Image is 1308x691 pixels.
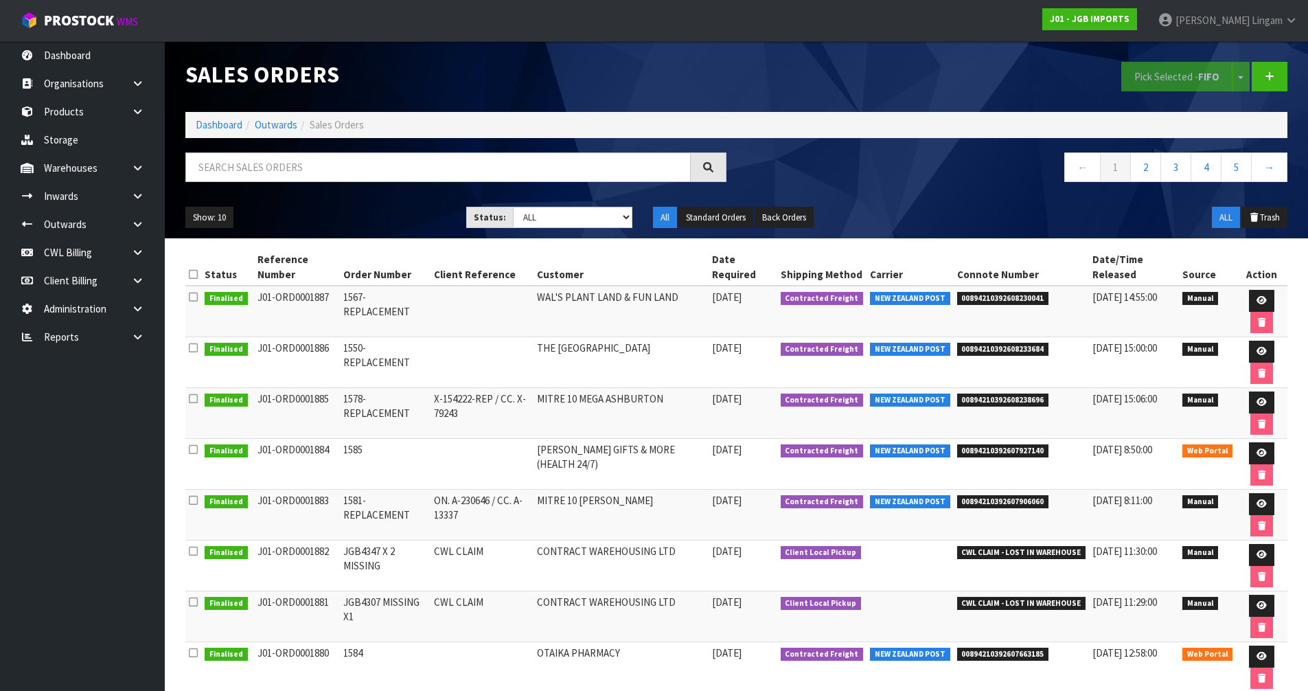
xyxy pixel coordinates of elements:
td: MITRE 10 [PERSON_NAME] [533,490,709,541]
span: 00894210392608233684 [957,343,1049,356]
span: Contracted Freight [781,292,864,306]
a: → [1251,152,1287,182]
span: NEW ZEALAND POST [870,343,950,356]
span: [PERSON_NAME] [1175,14,1250,27]
span: 00894210392607927140 [957,444,1049,458]
span: Contracted Freight [781,394,864,407]
td: 1578-REPLACEMENT [340,388,430,439]
span: NEW ZEALAND POST [870,648,950,661]
td: 1581-REPLACEMENT [340,490,430,541]
span: Web Portal [1182,444,1233,458]
span: Finalised [205,394,248,407]
th: Order Number [340,249,430,286]
th: Client Reference [431,249,533,286]
span: [DATE] 14:55:00 [1092,291,1157,304]
th: Action [1236,249,1287,286]
a: Outwards [255,118,297,131]
span: NEW ZEALAND POST [870,292,950,306]
span: [DATE] [712,291,742,304]
td: J01-ORD0001881 [254,591,341,642]
span: [DATE] 8:50:00 [1092,443,1152,456]
span: Contracted Freight [781,648,864,661]
span: [DATE] [712,545,742,558]
span: NEW ZEALAND POST [870,444,950,458]
a: 5 [1221,152,1252,182]
img: cube-alt.png [21,12,38,29]
span: Web Portal [1182,648,1233,661]
span: 00894210392607906060 [957,495,1049,509]
span: Contracted Freight [781,495,864,509]
span: [DATE] [712,443,742,456]
td: THE [GEOGRAPHIC_DATA] [533,337,709,388]
a: 3 [1160,152,1191,182]
span: 00894210392608230041 [957,292,1049,306]
span: Finalised [205,648,248,661]
button: Show: 10 [185,207,233,229]
span: Client Local Pickup [781,597,862,611]
td: 1567-REPLACEMENT [340,286,430,337]
span: Manual [1182,546,1219,560]
th: Status [201,249,254,286]
a: 1 [1100,152,1131,182]
td: X-154222-REP / CC. X-79243 [431,388,533,439]
small: WMS [117,15,138,28]
span: 00894210392607663185 [957,648,1049,661]
span: Finalised [205,597,248,611]
th: Carrier [867,249,954,286]
span: [DATE] 8:11:00 [1092,494,1152,507]
td: CWL CLAIM [431,541,533,591]
strong: Status: [474,212,506,223]
td: J01-ORD0001887 [254,286,341,337]
span: ProStock [44,12,114,30]
th: Source [1179,249,1237,286]
td: MITRE 10 MEGA ASHBURTON [533,388,709,439]
input: Search sales orders [185,152,691,182]
span: NEW ZEALAND POST [870,394,950,407]
span: Finalised [205,495,248,509]
td: J01-ORD0001886 [254,337,341,388]
nav: Page navigation [747,152,1288,186]
span: [DATE] [712,596,742,609]
span: Finalised [205,292,248,306]
span: [DATE] [712,341,742,354]
span: Finalised [205,343,248,356]
a: 2 [1130,152,1161,182]
span: Manual [1182,495,1219,509]
span: NEW ZEALAND POST [870,495,950,509]
button: Standard Orders [678,207,753,229]
th: Date Required [709,249,777,286]
td: ON. A-230646 / CC. A-13337 [431,490,533,541]
button: All [653,207,677,229]
td: J01-ORD0001882 [254,541,341,591]
td: J01-ORD0001883 [254,490,341,541]
td: J01-ORD0001885 [254,388,341,439]
span: [DATE] 15:00:00 [1092,341,1157,354]
td: CONTRACT WAREHOUSING LTD [533,541,709,591]
button: Pick Selected -FIFO [1121,62,1232,91]
td: 1585 [340,439,430,490]
strong: J01 - JGB IMPORTS [1050,13,1129,25]
th: Reference Number [254,249,341,286]
span: Manual [1182,597,1219,611]
h1: Sales Orders [185,62,726,87]
td: JGB4347 X 2 MISSING [340,541,430,591]
span: Manual [1182,394,1219,407]
td: J01-ORD0001884 [254,439,341,490]
span: CWL CLAIM - LOST IN WAREHOUSE [957,597,1086,611]
td: WAL'S PLANT LAND & FUN LAND [533,286,709,337]
td: 1550-REPLACEMENT [340,337,430,388]
td: CWL CLAIM [431,591,533,642]
a: 4 [1191,152,1221,182]
span: CWL CLAIM - LOST IN WAREHOUSE [957,546,1086,560]
span: Contracted Freight [781,444,864,458]
span: [DATE] 12:58:00 [1092,646,1157,659]
span: Manual [1182,343,1219,356]
span: Manual [1182,292,1219,306]
button: Trash [1241,207,1287,229]
th: Customer [533,249,709,286]
span: Finalised [205,444,248,458]
span: [DATE] 11:29:00 [1092,596,1157,609]
th: Connote Number [954,249,1090,286]
span: [DATE] 11:30:00 [1092,545,1157,558]
span: [DATE] [712,646,742,659]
